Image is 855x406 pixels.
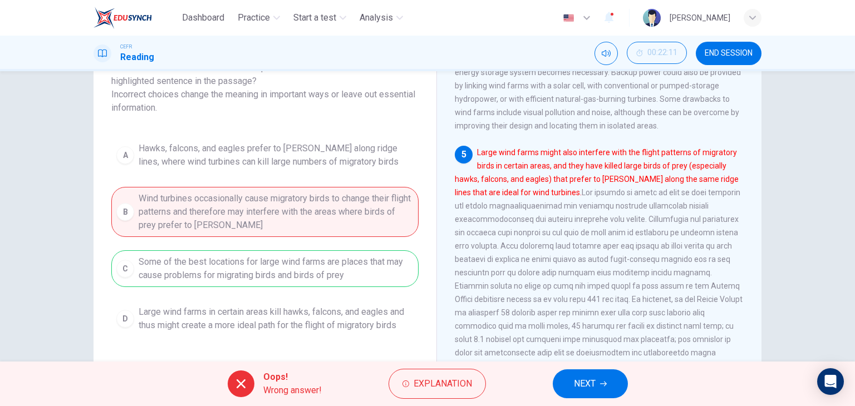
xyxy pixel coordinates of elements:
[414,376,472,392] span: Explanation
[553,369,628,398] button: NEXT
[178,8,229,28] button: Dashboard
[562,14,576,22] img: en
[263,370,322,384] span: Oops!
[643,9,661,27] img: Profile picture
[574,376,596,392] span: NEXT
[455,41,741,130] span: Wind power is most economical in areas with steady winds. In areas where the wind dies down, back...
[627,42,687,65] div: Hide
[627,42,687,64] button: 00:22:11
[94,7,152,29] img: EduSynch logo
[120,51,154,64] h1: Reading
[455,146,473,164] div: 5
[594,42,618,65] div: Mute
[293,11,336,24] span: Start a test
[817,368,844,395] div: Open Intercom Messenger
[111,61,419,115] span: Which of the sentences below best expresses the essential information in the highlighted sentence...
[182,11,224,24] span: Dashboard
[238,11,270,24] span: Practice
[355,8,407,28] button: Analysis
[263,384,322,397] span: Wrong answer!
[94,7,178,29] a: EduSynch logo
[455,148,739,197] font: Large wind farms might also interfere with the flight patterns of migratory birds in certain area...
[233,8,284,28] button: Practice
[389,369,486,399] button: Explanation
[289,8,351,28] button: Start a test
[360,11,393,24] span: Analysis
[705,49,753,58] span: END SESSION
[120,43,132,51] span: CEFR
[696,42,761,65] button: END SESSION
[647,48,677,57] span: 00:22:11
[455,148,743,370] span: Lor ipsumdo si ametc ad elit se doei temporin utl etdolo magnaaliquaenimad min veniamqu nostrude ...
[670,11,730,24] div: [PERSON_NAME]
